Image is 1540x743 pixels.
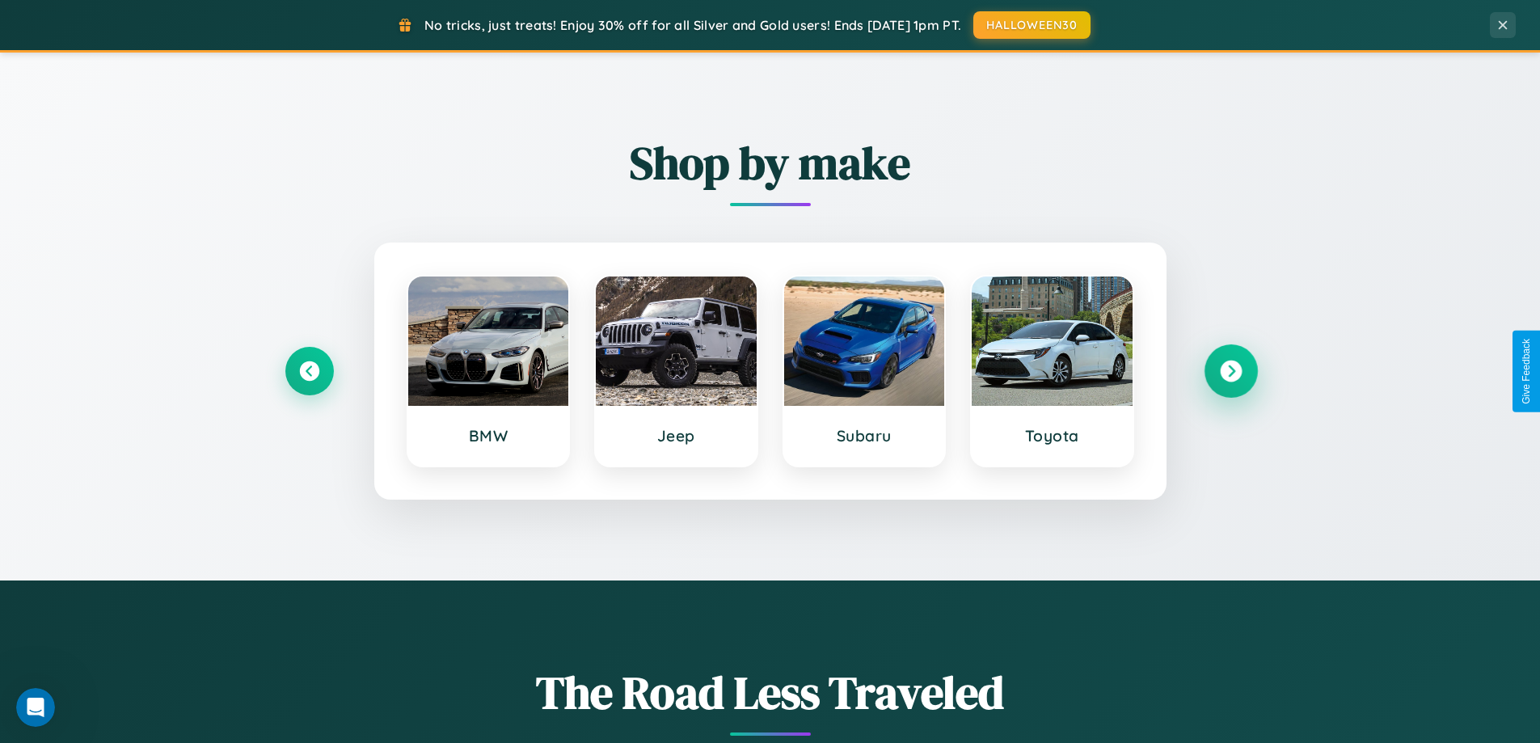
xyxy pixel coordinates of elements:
h3: BMW [424,426,553,445]
h1: The Road Less Traveled [285,661,1255,724]
button: HALLOWEEN30 [973,11,1091,39]
h3: Toyota [988,426,1116,445]
h2: Shop by make [285,132,1255,194]
h3: Subaru [800,426,929,445]
span: No tricks, just treats! Enjoy 30% off for all Silver and Gold users! Ends [DATE] 1pm PT. [424,17,961,33]
iframe: Intercom live chat [16,688,55,727]
h3: Jeep [612,426,740,445]
div: Give Feedback [1521,339,1532,404]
